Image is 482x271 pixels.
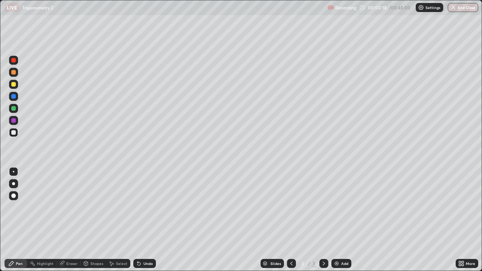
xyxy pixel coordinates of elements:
p: Recording [335,5,356,11]
div: / [308,261,310,266]
div: 3 [299,261,307,266]
div: Undo [143,262,153,265]
button: End Class [448,3,478,12]
div: Highlight [37,262,53,265]
p: Trigonometry 2 [22,5,53,11]
div: 3 [312,260,316,267]
div: Pen [16,262,23,265]
img: class-settings-icons [418,5,424,11]
div: Select [116,262,127,265]
div: Eraser [66,262,78,265]
img: add-slide-button [334,260,340,266]
div: Shapes [90,262,103,265]
div: Add [341,262,348,265]
div: Slides [270,262,281,265]
div: More [466,262,475,265]
p: Settings [426,6,440,9]
p: LIVE [7,5,17,11]
img: recording.375f2c34.svg [328,5,334,11]
img: end-class-cross [450,5,456,11]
